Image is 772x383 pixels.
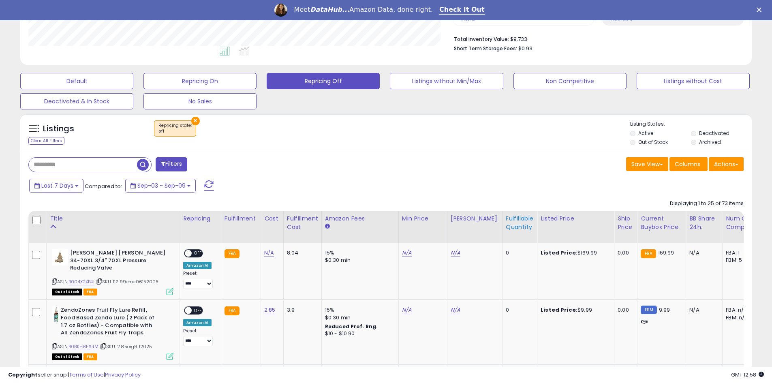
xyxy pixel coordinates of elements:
small: FBM [641,306,657,314]
strong: Copyright [8,371,38,379]
a: N/A [402,306,412,314]
div: FBM: 5 [726,257,753,264]
span: FBA [83,289,97,295]
span: Sep-03 - Sep-09 [137,182,186,190]
span: $0.93 [518,45,532,52]
small: FBA [641,249,656,258]
img: Profile image for Georgie [274,4,287,17]
span: FBA [83,353,97,360]
span: Last 7 Days [41,182,73,190]
button: Non Competitive [513,73,627,89]
div: N/A [689,249,716,257]
h5: Listings [43,123,74,135]
b: [PERSON_NAME] [PERSON_NAME] 34-70XL 3/4" 70XL Pressure Reducing Valve [70,249,169,274]
a: B0BKH8F64M [68,343,98,350]
div: Clear All Filters [28,137,64,145]
button: Last 7 Days [29,179,83,193]
a: B004X2XB4I [68,278,94,285]
button: No Sales [143,93,257,109]
b: Reduced Prof. Rng. [325,323,378,330]
div: Close [757,7,765,12]
div: $169.99 [541,249,608,257]
a: N/A [264,249,274,257]
span: Compared to: [85,182,122,190]
span: 2025-09-17 12:58 GMT [731,371,764,379]
button: Repricing On [143,73,257,89]
a: 2.85 [264,306,276,314]
div: ASIN: [52,249,173,294]
div: Title [50,214,176,223]
span: All listings that are currently out of stock and unavailable for purchase on Amazon [52,353,82,360]
div: 3.9 [287,306,315,314]
button: Repricing Off [267,73,380,89]
div: Displaying 1 to 25 of 73 items [670,200,744,208]
label: Deactivated [699,130,729,137]
small: Amazon Fees. [325,223,330,230]
button: Deactivated & In Stock [20,93,133,109]
div: 0 [506,249,531,257]
div: Listed Price [541,214,611,223]
div: $9.99 [541,306,608,314]
p: Listing States: [630,120,752,128]
div: off [158,128,192,134]
b: Short Term Storage Fees: [454,45,517,52]
div: Cost [264,214,280,223]
b: Listed Price: [541,249,577,257]
div: FBA: n/a [726,306,753,314]
button: Listings without Min/Max [390,73,503,89]
span: Repricing state : [158,122,192,135]
div: $0.30 min [325,257,392,264]
div: N/A [689,306,716,314]
button: Actions [709,157,744,171]
i: DataHub... [310,6,349,13]
div: Amazon AI [183,262,212,269]
div: 15% [325,249,392,257]
div: Fulfillment [225,214,257,223]
a: N/A [451,306,460,314]
div: $10 - $10.90 [325,330,392,337]
div: 8.04 [287,249,315,257]
div: seller snap | | [8,371,141,379]
div: Current Buybox Price [641,214,682,231]
button: Filters [156,157,187,171]
div: 0.00 [618,249,631,257]
small: FBA [225,249,240,258]
a: N/A [451,249,460,257]
button: Listings without Cost [637,73,750,89]
span: OFF [192,250,205,257]
span: | SKU: 2.85org9112025 [100,343,152,350]
div: Ship Price [618,214,634,231]
div: FBA: 1 [726,249,753,257]
div: Min Price [402,214,444,223]
button: Default [20,73,133,89]
img: 312z1RxdhZL._SL40_.jpg [52,249,68,265]
a: Check It Out [439,6,485,15]
small: FBA [225,306,240,315]
div: Repricing [183,214,218,223]
span: | SKU: 112.99eme06152025 [96,278,158,285]
b: Total Inventory Value: [454,36,509,43]
span: Columns [675,160,700,168]
div: Preset: [183,271,215,289]
a: Terms of Use [69,371,104,379]
button: Save View [626,157,668,171]
div: $0.30 min [325,314,392,321]
div: Fulfillable Quantity [506,214,534,231]
div: FBM: n/a [726,314,753,321]
button: Columns [669,157,708,171]
div: Fulfillment Cost [287,214,318,231]
div: 0 [506,306,531,314]
div: 15% [325,306,392,314]
span: OFF [192,307,205,314]
div: Amazon Fees [325,214,395,223]
label: Archived [699,139,721,145]
span: 169.99 [658,249,674,257]
label: Out of Stock [638,139,668,145]
span: 9.99 [659,306,670,314]
span: All listings that are currently out of stock and unavailable for purchase on Amazon [52,289,82,295]
button: Sep-03 - Sep-09 [125,179,196,193]
div: Amazon AI [183,319,212,326]
a: N/A [402,249,412,257]
a: Privacy Policy [105,371,141,379]
div: Preset: [183,328,215,347]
